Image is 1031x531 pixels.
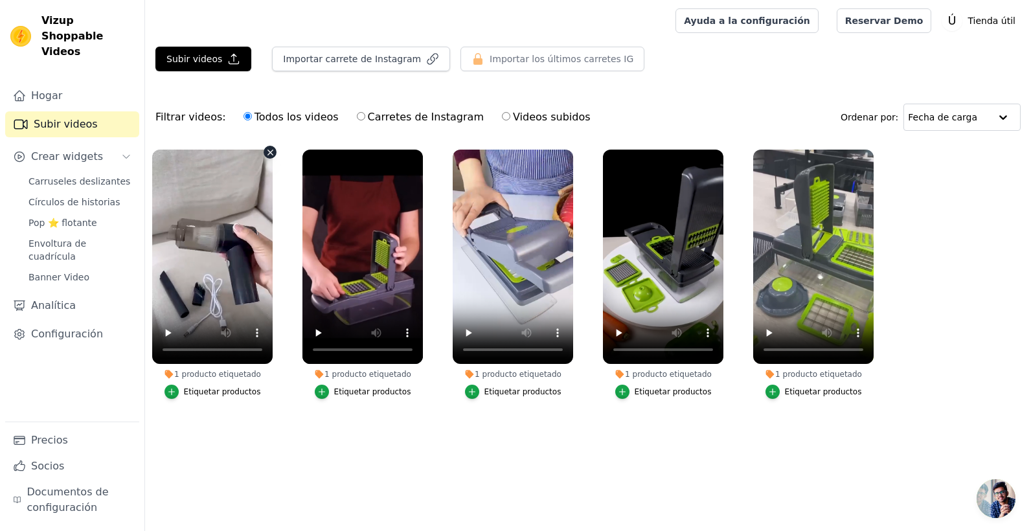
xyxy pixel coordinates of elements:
[10,26,31,47] img: Vizup
[184,387,261,397] div: Etiquetar productos
[5,144,139,170] button: Crear widgets
[615,385,712,399] button: Etiquetar productos
[948,14,957,27] text: Ú
[21,193,139,211] a: Círculos de historias
[942,9,1021,32] button: Ú Tienda útil
[164,385,261,399] button: Etiquetar productos
[21,214,139,232] a: Pop ⭐ flotante
[28,216,97,229] span: Pop ⭐ flotante
[5,293,139,319] a: Analítica
[31,326,103,342] font: Configuración
[28,175,130,188] span: Carruseles deslizantes
[841,111,898,124] font: Ordenar por:
[675,8,819,33] a: Ayuda a la configuración
[837,8,932,33] a: Reservar Demo
[244,112,252,120] input: Todos los videos
[334,387,411,397] div: Etiquetar productos
[166,52,222,65] font: Subir videos
[977,479,1015,518] div: Chat abierto
[31,298,76,313] font: Analítica
[368,111,484,123] font: Carretes de Instagram
[21,268,139,286] a: Banner Video
[775,369,862,379] font: 1 producto etiquetado
[255,111,339,123] font: Todos los videos
[34,117,98,132] font: Subir videos
[31,433,68,448] font: Precios
[155,47,251,71] button: Subir videos
[460,47,644,71] button: Importar los últimos carretes IG
[28,237,131,263] span: Envoltura de cuadrícula
[28,271,89,284] span: Banner Video
[324,369,411,379] font: 1 producto etiquetado
[5,321,139,347] a: Configuración
[502,112,510,120] input: Videos subidos
[41,13,134,60] span: Vizup Shoppable Videos
[264,146,277,159] button: Video Delete
[513,111,591,123] font: Videos subidos
[315,385,411,399] button: Etiquetar productos
[31,458,64,474] font: Socios
[283,52,421,65] font: Importar carrete de Instagram
[484,387,561,397] div: Etiquetar productos
[357,112,365,120] input: Carretes de Instagram
[5,453,139,479] a: Socios
[174,369,261,379] font: 1 producto etiquetado
[625,369,712,379] font: 1 producto etiquetado
[635,387,712,397] div: Etiquetar productos
[5,479,139,521] a: Documentos de configuración
[5,111,139,137] a: Subir videos
[765,385,862,399] button: Etiquetar productos
[28,196,120,209] span: Círculos de historias
[155,109,226,125] font: Filtrar videos:
[21,234,139,265] a: Envoltura de cuadrícula
[490,52,633,65] span: Importar los últimos carretes IG
[475,369,561,379] font: 1 producto etiquetado
[5,427,139,453] a: Precios
[465,385,561,399] button: Etiquetar productos
[27,484,131,515] font: Documentos de configuración
[5,83,139,109] a: Hogar
[31,88,62,104] font: Hogar
[31,149,103,164] span: Crear widgets
[962,9,1021,32] p: Tienda útil
[785,387,862,397] div: Etiquetar productos
[272,47,450,71] button: Importar carrete de Instagram
[21,172,139,190] a: Carruseles deslizantes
